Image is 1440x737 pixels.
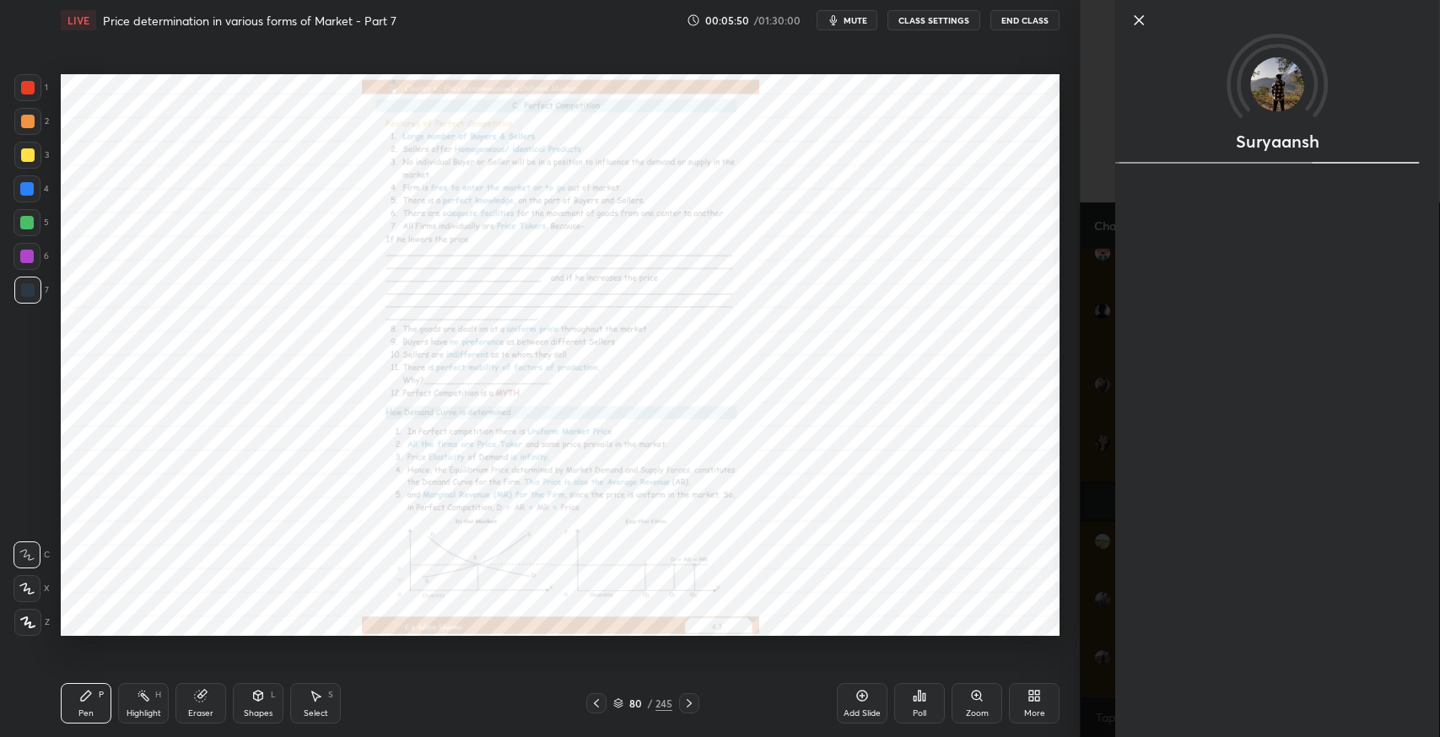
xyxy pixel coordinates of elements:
div: animation [1115,149,1439,167]
p: Suryaansh [1236,135,1319,148]
div: H [155,691,161,699]
div: 5 [13,209,49,236]
div: 80 [627,698,644,708]
div: S [328,691,333,699]
span: mute [844,14,867,26]
div: X [13,575,50,602]
button: mute [817,10,877,30]
div: LIVE [61,10,96,30]
div: Select [304,709,328,718]
div: Poll [913,709,926,718]
h4: Price determination in various forms of Market - Part 7 [103,13,396,29]
div: 4 [13,175,49,202]
button: End Class [990,10,1060,30]
div: Z [14,609,50,636]
div: 1 [14,74,48,101]
div: Highlight [127,709,161,718]
div: Zoom [966,709,989,718]
div: Pen [78,709,94,718]
div: 7 [14,277,49,304]
div: 2 [14,108,49,135]
div: 245 [655,696,672,711]
div: Shapes [244,709,272,718]
div: More [1024,709,1045,718]
div: Eraser [188,709,213,718]
div: Add Slide [844,709,881,718]
div: P [99,691,104,699]
div: L [271,691,276,699]
div: C [13,541,50,568]
img: 3 [1251,57,1305,111]
button: CLASS SETTINGS [887,10,980,30]
div: / [647,698,652,708]
div: 3 [14,142,49,169]
div: 6 [13,243,49,270]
